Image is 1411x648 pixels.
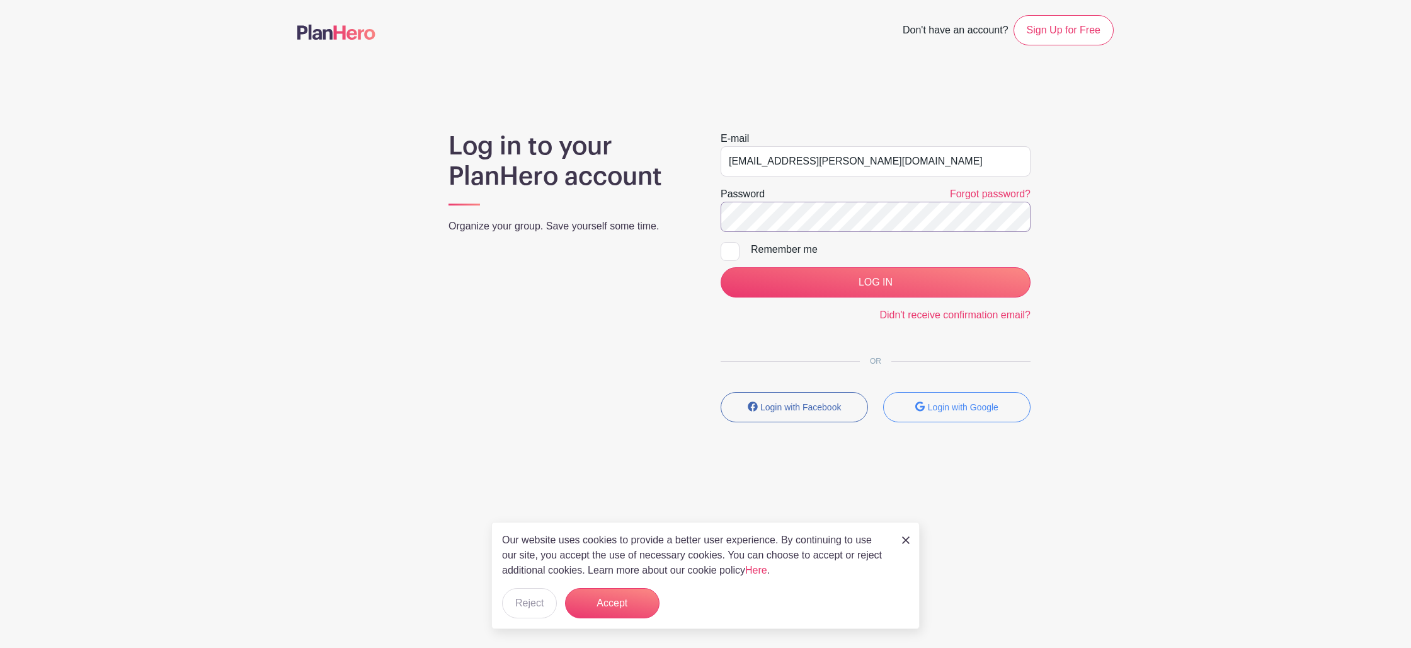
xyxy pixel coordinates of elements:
p: Organize your group. Save yourself some time. [448,219,690,234]
div: Remember me [751,242,1031,257]
span: Don't have an account? [903,18,1008,45]
a: Sign Up for Free [1014,15,1114,45]
h1: Log in to your PlanHero account [448,131,690,192]
small: Login with Google [928,402,998,412]
input: e.g. julie@eventco.com [721,146,1031,176]
a: Here [745,565,767,576]
button: Login with Facebook [721,392,868,422]
label: Password [721,187,765,202]
button: Accept [565,588,660,618]
img: close_button-5f87c8562297e5c2d7936805f587ecaba9071eb48480494691a3f1689db116b3.svg [902,536,910,544]
button: Login with Google [883,392,1031,422]
img: logo-507f7623f17ff9eddc593b1ce0a138ce2505c220e1c5a4e2b4648c50719b7d32.svg [297,25,375,40]
label: E-mail [721,131,749,146]
button: Reject [502,588,557,618]
span: OR [860,357,891,366]
a: Didn't receive confirmation email? [879,310,1031,320]
a: Forgot password? [950,188,1031,199]
p: Our website uses cookies to provide a better user experience. By continuing to use our site, you ... [502,533,889,578]
small: Login with Facebook [760,402,841,412]
input: LOG IN [721,267,1031,298]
